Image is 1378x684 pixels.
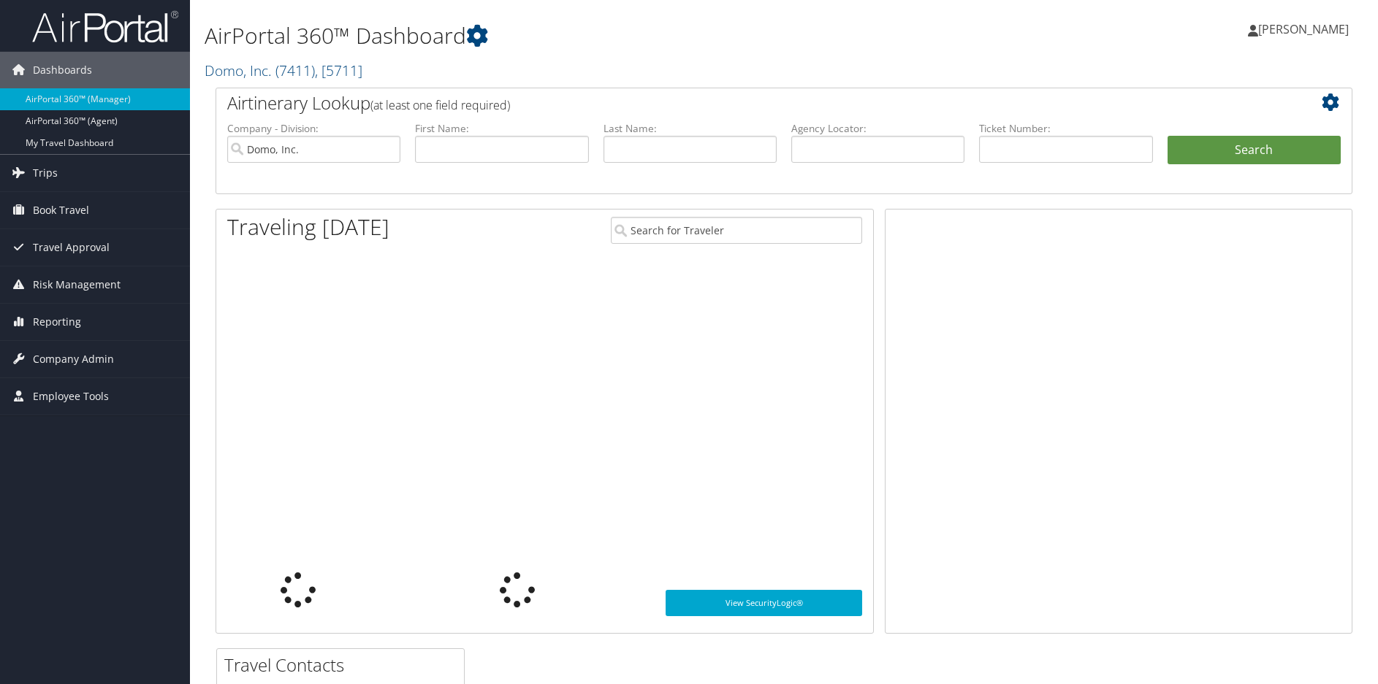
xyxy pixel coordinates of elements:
[33,192,89,228] span: Book Travel
[979,121,1152,136] label: Ticket Number:
[33,341,114,377] span: Company Admin
[205,61,362,80] a: Domo, Inc.
[415,121,588,136] label: First Name:
[611,217,863,244] input: Search for Traveler
[33,155,58,191] span: Trips
[227,121,400,136] label: Company - Division:
[33,229,110,266] span: Travel Approval
[205,20,977,51] h1: AirPortal 360™ Dashboard
[604,121,777,136] label: Last Name:
[1168,136,1341,165] button: Search
[33,304,81,340] span: Reporting
[370,97,510,113] span: (at least one field required)
[227,91,1246,115] h2: Airtinerary Lookup
[32,9,178,44] img: airportal-logo.png
[33,52,92,88] span: Dashboards
[315,61,362,80] span: , [ 5711 ]
[1248,7,1363,51] a: [PERSON_NAME]
[1258,21,1349,37] span: [PERSON_NAME]
[33,266,121,303] span: Risk Management
[224,653,464,677] h2: Travel Contacts
[227,212,389,242] h1: Traveling [DATE]
[791,121,964,136] label: Agency Locator:
[275,61,315,80] span: ( 7411 )
[666,590,863,616] a: View SecurityLogic®
[33,378,109,415] span: Employee Tools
